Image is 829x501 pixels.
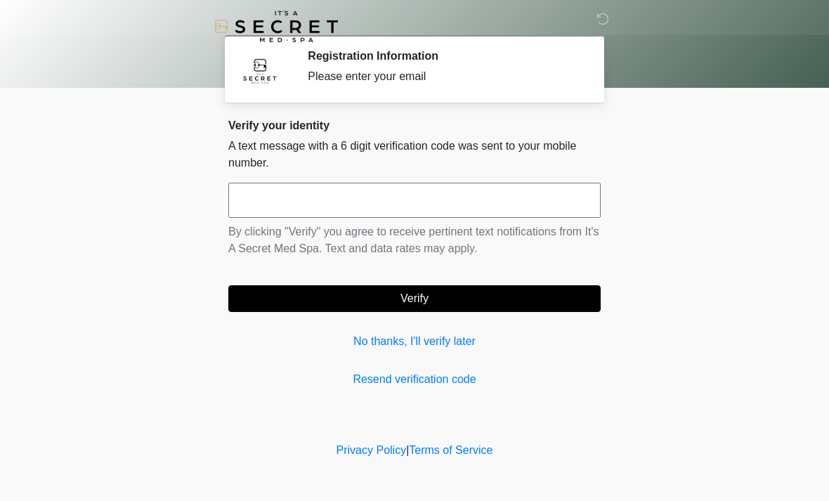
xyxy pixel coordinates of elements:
[228,371,601,388] a: Resend verification code
[308,68,580,85] div: Please enter your email
[337,444,407,456] a: Privacy Policy
[228,333,601,350] a: No thanks, I'll verify later
[228,223,601,257] p: By clicking "Verify" you agree to receive pertinent text notifications from It's A Secret Med Spa...
[228,119,601,132] h2: Verify your identity
[228,285,601,312] button: Verify
[406,444,409,456] a: |
[214,11,338,42] img: It's A Secret Med Spa Logo
[239,49,281,91] img: Agent Avatar
[308,49,580,63] h2: Registration Information
[409,444,492,456] a: Terms of Service
[228,138,601,171] p: A text message with a 6 digit verification code was sent to your mobile number.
